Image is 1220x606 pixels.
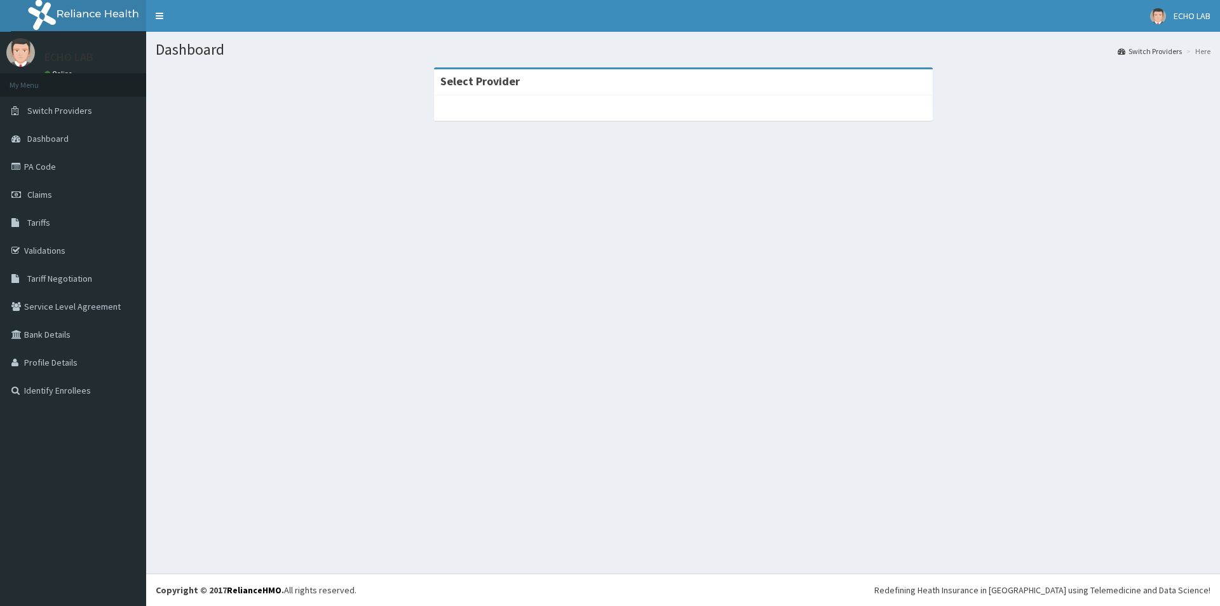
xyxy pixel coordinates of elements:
[156,584,284,596] strong: Copyright © 2017 .
[146,574,1220,606] footer: All rights reserved.
[1150,8,1166,24] img: User Image
[227,584,281,596] a: RelianceHMO
[44,69,75,78] a: Online
[1174,10,1210,22] span: ECHO LAB
[440,74,520,88] strong: Select Provider
[27,273,92,284] span: Tariff Negotiation
[27,133,69,144] span: Dashboard
[1118,46,1182,57] a: Switch Providers
[156,41,1210,58] h1: Dashboard
[27,217,50,228] span: Tariffs
[6,38,35,67] img: User Image
[27,105,92,116] span: Switch Providers
[1183,46,1210,57] li: Here
[27,189,52,200] span: Claims
[874,584,1210,596] div: Redefining Heath Insurance in [GEOGRAPHIC_DATA] using Telemedicine and Data Science!
[44,52,93,63] p: ECHO LAB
